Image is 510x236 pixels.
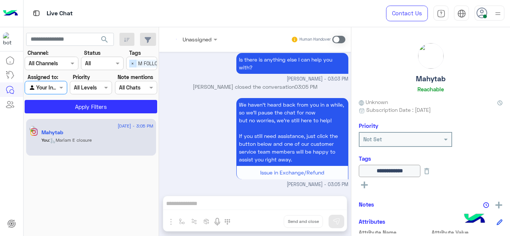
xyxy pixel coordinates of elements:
h5: Mahytab [416,75,445,83]
label: Tags [129,49,141,57]
button: Send and close [284,215,323,228]
span: [DATE] - 3:05 PM [118,123,153,129]
label: Priority [73,73,90,81]
span: [PERSON_NAME] - 03:03 PM [287,76,348,83]
img: tab [437,9,445,18]
span: You [41,137,49,143]
img: profile [493,9,503,18]
span: × [129,60,136,67]
h6: Tags [359,155,503,162]
button: Apply Filters [25,100,157,113]
img: Instagram [30,128,38,136]
h6: Priority [359,122,378,129]
span: M FOLLOW UP [136,60,171,67]
label: Assigned to: [28,73,58,81]
span: : Mariam E closure [49,137,92,143]
a: Contact Us [386,6,428,21]
p: 3/9/2025, 3:03 PM [236,53,348,74]
span: Subscription Date : [DATE] [366,106,431,114]
label: Status [84,49,100,57]
img: Logo [3,6,18,21]
button: search [96,33,114,49]
img: add [495,202,502,208]
h6: Attributes [359,218,385,225]
img: hulul-logo.png [461,206,488,232]
span: [PERSON_NAME] - 03:05 PM [287,181,348,188]
h5: Mahytab [41,129,63,136]
img: tab [457,9,466,18]
img: 317874714732967 [3,32,16,46]
a: tab [433,6,448,21]
h6: Notes [359,201,374,208]
img: notes [483,202,489,208]
img: picture [29,126,36,132]
label: Channel: [28,49,49,57]
p: [PERSON_NAME] closed the conversation [162,83,348,91]
small: Human Handover [299,37,331,43]
span: Unknown [359,98,388,106]
span: Issue in Exchange/Refund [260,169,324,176]
label: Note mentions [118,73,153,81]
img: tab [32,9,41,18]
p: Live Chat [47,9,73,19]
h6: Reachable [417,86,444,92]
span: search [100,35,109,44]
span: 03:05 PM [295,84,317,90]
p: 3/9/2025, 3:05 PM [236,98,348,166]
img: picture [418,43,444,69]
